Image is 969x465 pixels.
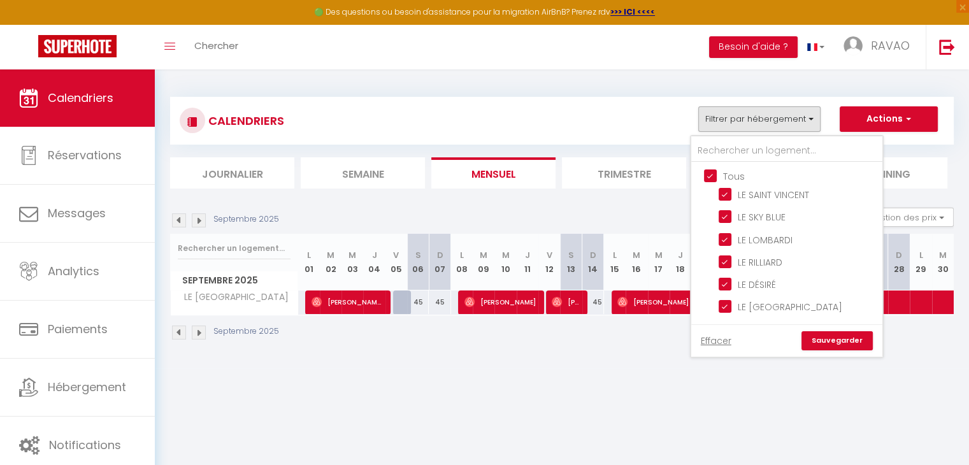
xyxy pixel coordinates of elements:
div: Filtrer par hébergement [690,135,884,358]
li: Journalier [170,157,294,189]
span: LE RILLIARD [738,256,782,269]
abbr: L [613,249,617,261]
th: 10 [494,234,516,290]
a: ... RAVAO [834,25,926,69]
th: 12 [538,234,560,290]
span: Notifications [49,437,121,453]
abbr: M [327,249,334,261]
th: 05 [385,234,407,290]
abbr: M [348,249,356,261]
th: 14 [582,234,604,290]
button: Filtrer par hébergement [698,106,821,132]
th: 30 [932,234,954,290]
span: Analytics [48,263,99,279]
span: Paiements [48,321,108,337]
abbr: M [655,249,663,261]
th: 18 [670,234,691,290]
th: 07 [429,234,450,290]
p: Septembre 2025 [213,213,279,225]
button: Actions [840,106,938,132]
span: LE LOMBARDI [738,234,793,247]
abbr: M [633,249,640,261]
div: 45 [582,290,604,314]
abbr: M [480,249,487,261]
th: 15 [604,234,626,290]
th: 03 [341,234,363,290]
abbr: S [415,249,421,261]
abbr: D [437,249,443,261]
a: >>> ICI <<<< [610,6,655,17]
abbr: J [525,249,530,261]
img: Super Booking [38,35,117,57]
span: [PERSON_NAME] Vaesen [312,290,384,314]
input: Rechercher un logement... [691,139,882,162]
li: Planning [823,157,947,189]
div: 45 [407,290,429,314]
th: 02 [320,234,341,290]
abbr: L [919,249,922,261]
span: Septembre 2025 [171,271,298,290]
th: 04 [363,234,385,290]
span: Calendriers [48,90,113,106]
span: [PERSON_NAME] [464,290,536,314]
th: 28 [888,234,910,290]
a: Chercher [185,25,248,69]
input: Rechercher un logement... [178,237,291,260]
button: Besoin d'aide ? [709,36,798,58]
th: 13 [560,234,582,290]
abbr: J [372,249,377,261]
span: Réservations [48,147,122,163]
th: 11 [517,234,538,290]
abbr: V [547,249,552,261]
p: Septembre 2025 [213,325,279,338]
th: 29 [910,234,931,290]
li: Mensuel [431,157,556,189]
span: Messages [48,205,106,221]
li: Semaine [301,157,425,189]
th: 01 [298,234,320,290]
abbr: D [590,249,596,261]
li: Trimestre [562,157,686,189]
span: [PERSON_NAME] [617,290,689,314]
abbr: L [307,249,311,261]
th: 17 [648,234,670,290]
abbr: D [896,249,902,261]
abbr: L [460,249,464,261]
span: Chercher [194,39,238,52]
span: LE [GEOGRAPHIC_DATA] [173,290,292,304]
span: LE DÉSIRÉ [738,278,776,291]
abbr: M [939,249,947,261]
th: 06 [407,234,429,290]
abbr: J [678,249,683,261]
a: Sauvegarder [801,331,873,350]
span: [PERSON_NAME] [552,290,580,314]
abbr: M [501,249,509,261]
abbr: S [568,249,574,261]
span: Hébergement [48,379,126,395]
img: logout [939,39,955,55]
th: 08 [451,234,473,290]
div: 45 [429,290,450,314]
button: Gestion des prix [859,208,954,227]
img: ... [843,36,863,55]
span: RAVAO [871,38,910,54]
th: 16 [626,234,647,290]
th: 09 [473,234,494,290]
abbr: V [393,249,399,261]
a: Effacer [701,334,731,348]
h3: CALENDRIERS [205,106,284,135]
